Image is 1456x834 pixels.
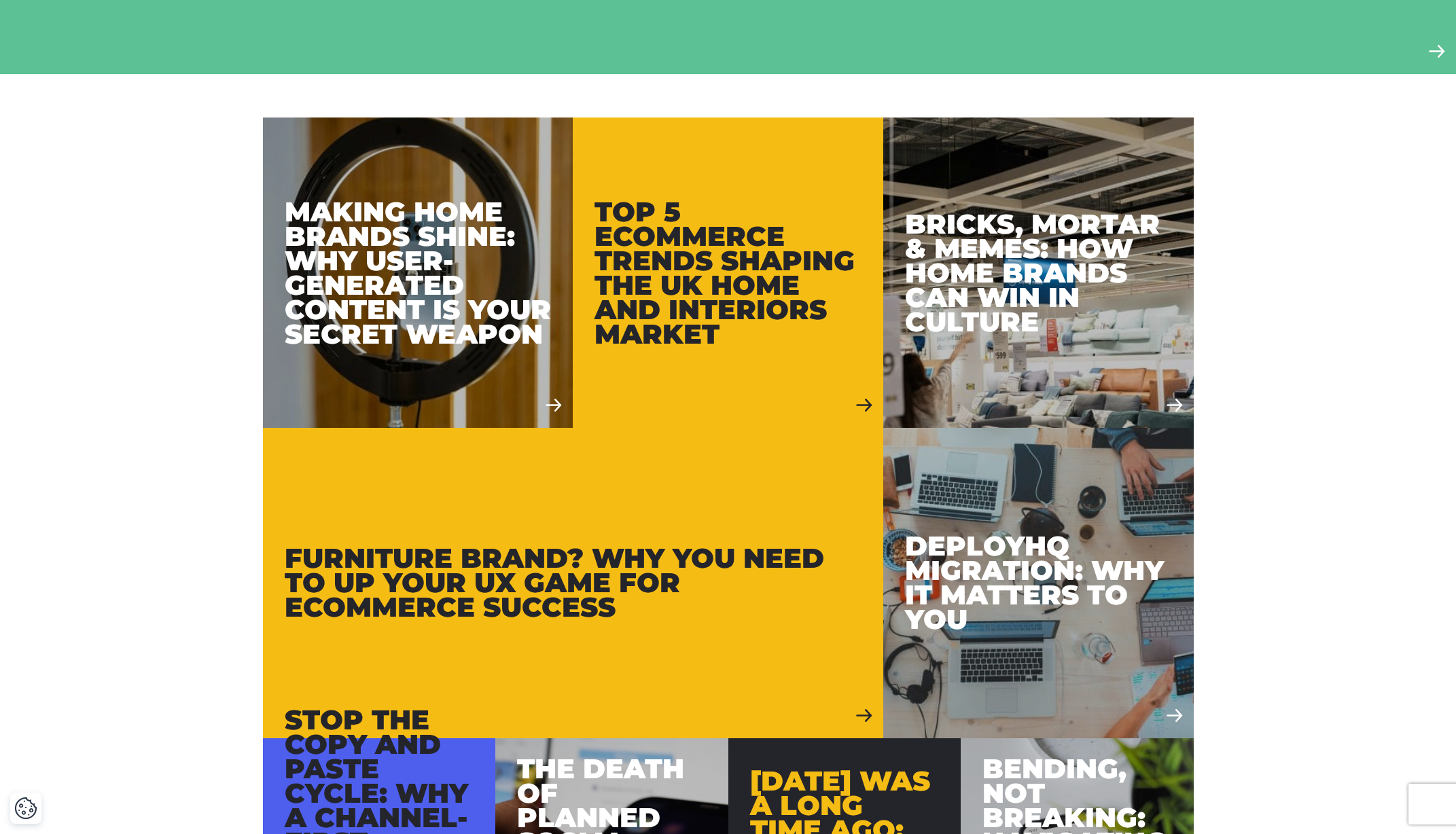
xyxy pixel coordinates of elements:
img: Revisit consent button [14,797,37,820]
div: DeployHQ Migration: Why It Matters To You [905,534,1172,632]
a: Top 5 Ecommerce Trends Shaping the UK Home and Interiors Market [573,117,883,428]
a: Making Home Brands Shine: Why User-Generated Content is Your Secret Weapon Making Home Brands Shi... [263,117,573,428]
button: Cookie Settings [14,797,37,820]
div: Bricks, Mortar & Memes: How Home Brands Can Win in Culture [905,212,1172,334]
a: DeployHQ Migration: Why It Matters To You DeployHQ Migration: Why It Matters To You [883,428,1194,738]
div: Making Home Brands Shine: Why User-Generated Content is Your Secret Weapon [285,200,552,346]
a: Furniture Brand? Why you need to up your UX game for eCommerce success [263,428,883,738]
div: Furniture Brand? Why you need to up your UX game for eCommerce success [285,546,862,619]
div: Top 5 Ecommerce Trends Shaping the UK Home and Interiors Market [594,200,862,346]
a: Bricks, Mortar & Memes: How Home Brands Can Win in Culture Bricks, Mortar & Memes: How Home Brand... [883,117,1194,428]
